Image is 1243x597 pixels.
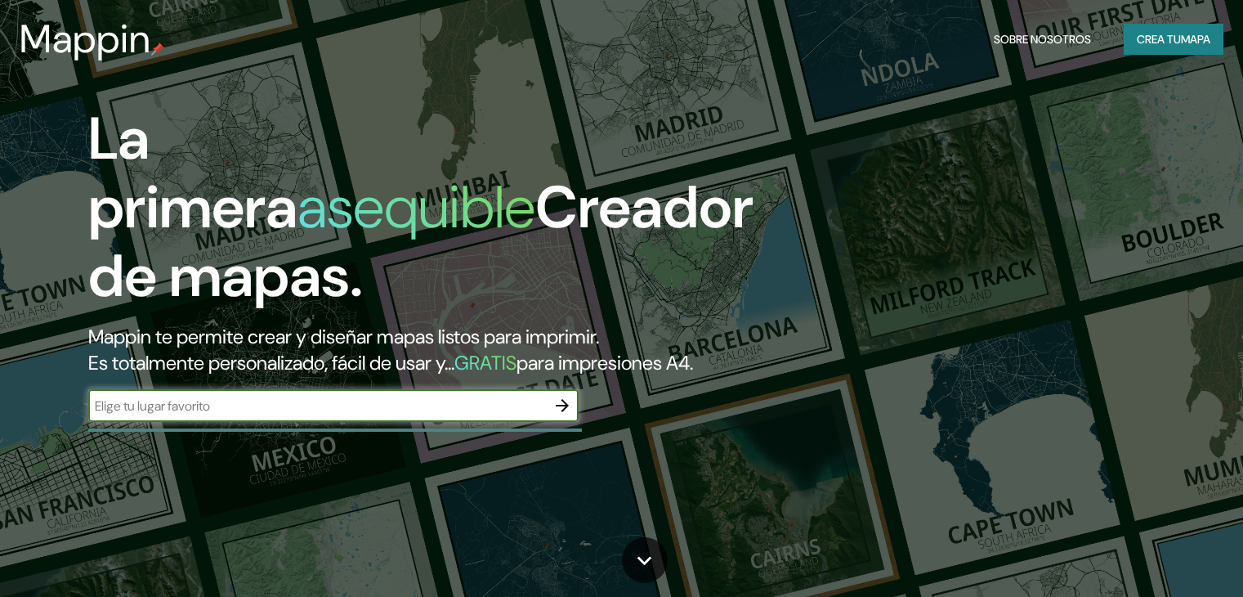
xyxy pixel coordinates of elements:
[151,43,164,56] img: pin de mapeo
[88,350,454,375] font: Es totalmente personalizado, fácil de usar y...
[297,169,535,245] font: asequible
[1137,32,1181,47] font: Crea tu
[88,169,753,314] font: Creador de mapas.
[1124,24,1223,55] button: Crea tumapa
[516,350,693,375] font: para impresiones A4.
[987,24,1098,55] button: Sobre nosotros
[88,397,546,415] input: Elige tu lugar favorito
[994,32,1091,47] font: Sobre nosotros
[20,13,151,65] font: Mappin
[88,324,599,349] font: Mappin te permite crear y diseñar mapas listos para imprimir.
[1181,32,1210,47] font: mapa
[88,101,297,245] font: La primera
[454,350,516,375] font: GRATIS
